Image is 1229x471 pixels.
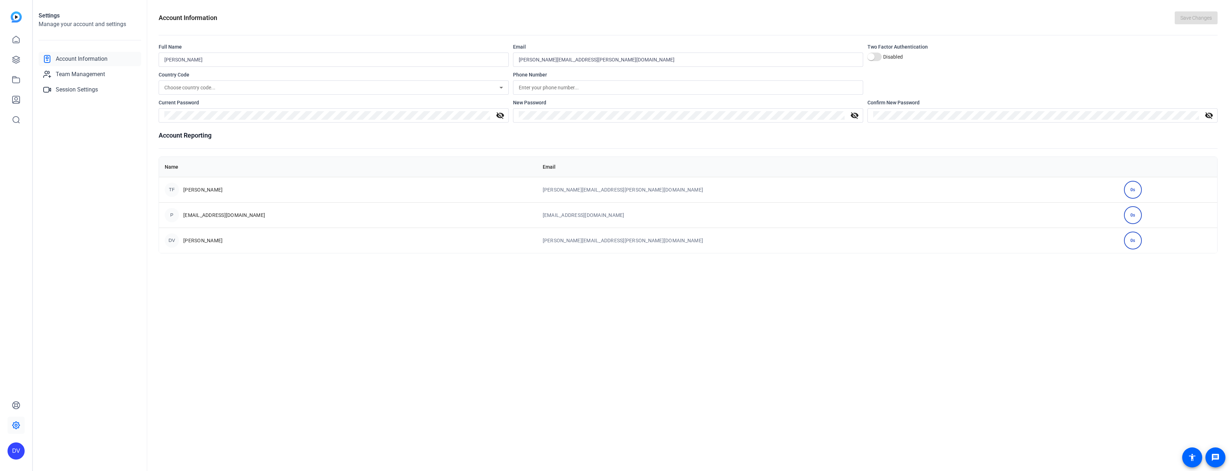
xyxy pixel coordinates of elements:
input: Enter your email... [519,55,857,64]
td: [PERSON_NAME][EMAIL_ADDRESS][PERSON_NAME][DOMAIN_NAME] [537,228,1118,253]
span: [PERSON_NAME] [183,237,223,244]
span: Session Settings [56,85,98,94]
mat-icon: visibility_off [492,111,509,120]
div: Email [513,43,863,50]
div: Full Name [159,43,509,50]
div: Country Code [159,71,509,78]
div: TF [165,183,179,197]
td: [PERSON_NAME][EMAIL_ADDRESS][PERSON_NAME][DOMAIN_NAME] [537,177,1118,202]
div: Confirm New Password [867,99,1218,106]
td: [EMAIL_ADDRESS][DOMAIN_NAME] [537,202,1118,228]
div: DV [165,233,179,248]
a: Account Information [39,52,141,66]
th: Name [159,157,537,177]
span: Account Information [56,55,108,63]
h1: Settings [39,11,141,20]
a: Session Settings [39,83,141,97]
input: Enter your name... [164,55,503,64]
span: Choose country code... [164,85,215,90]
div: 0s [1124,181,1142,199]
div: 0s [1124,232,1142,249]
th: Email [537,157,1118,177]
input: Enter your phone number... [519,83,857,92]
mat-icon: visibility_off [846,111,863,120]
mat-icon: visibility_off [1200,111,1218,120]
a: Team Management [39,67,141,81]
div: DV [8,442,25,460]
h1: Account Reporting [159,130,1218,140]
div: Current Password [159,99,509,106]
span: Team Management [56,70,105,79]
span: [EMAIL_ADDRESS][DOMAIN_NAME] [183,212,265,219]
div: New Password [513,99,863,106]
img: blue-gradient.svg [11,11,22,23]
div: Phone Number [513,71,863,78]
h1: Account Information [159,13,217,23]
mat-icon: message [1211,453,1220,462]
h2: Manage your account and settings [39,20,141,29]
div: P [165,208,179,222]
div: Two Factor Authentication [867,43,1218,50]
div: 0s [1124,206,1142,224]
mat-icon: accessibility [1188,453,1196,462]
label: Disabled [882,53,903,60]
span: [PERSON_NAME] [183,186,223,193]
